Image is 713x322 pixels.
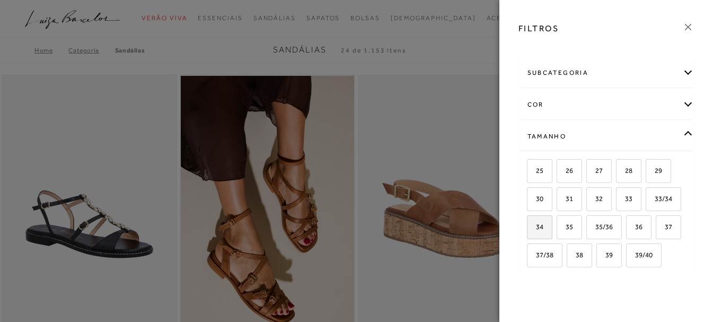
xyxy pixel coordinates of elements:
[587,223,613,231] span: 35/36
[585,195,595,206] input: 32
[519,123,694,151] div: Tamanho
[568,251,583,259] span: 38
[525,195,536,206] input: 30
[595,251,605,262] input: 39
[528,223,543,231] span: 34
[627,223,642,231] span: 36
[587,167,603,175] span: 27
[657,223,672,231] span: 37
[644,167,655,178] input: 29
[565,251,576,262] input: 38
[654,223,665,234] input: 37
[519,91,694,119] div: cor
[558,167,573,175] span: 26
[624,223,635,234] input: 36
[585,167,595,178] input: 27
[617,195,632,203] span: 33
[585,223,595,234] input: 35/36
[627,251,653,259] span: 39/40
[614,195,625,206] input: 33
[587,195,603,203] span: 32
[555,195,566,206] input: 31
[558,195,573,203] span: 31
[614,167,625,178] input: 28
[518,22,559,34] h3: FILTROS
[555,223,566,234] input: 35
[528,251,553,259] span: 37/38
[528,195,543,203] span: 30
[644,195,655,206] input: 33/34
[647,195,672,203] span: 33/34
[624,251,635,262] input: 39/40
[519,59,694,87] div: subcategoria
[525,223,536,234] input: 34
[647,167,662,175] span: 29
[558,223,573,231] span: 35
[555,167,566,178] input: 26
[525,251,536,262] input: 37/38
[525,167,536,178] input: 25
[528,167,543,175] span: 25
[597,251,613,259] span: 39
[617,167,632,175] span: 28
